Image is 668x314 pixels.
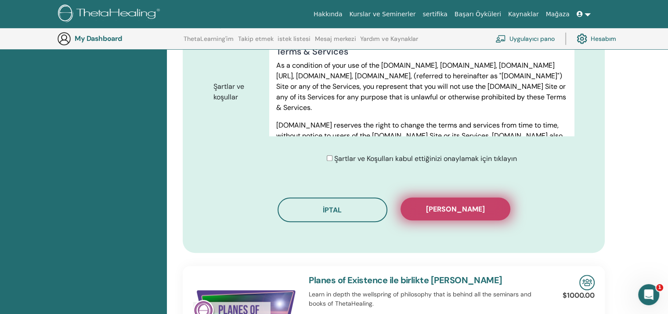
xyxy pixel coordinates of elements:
a: Kurslar ve Seminerler [346,6,419,22]
p: Learn in depth the wellspring of philosophy that is behind all the seminars and books of ThetaHea... [309,290,549,308]
a: Başarı Öyküleri [451,6,505,22]
label: Şartlar ve koşullar [207,78,269,106]
img: generic-user-icon.jpg [57,32,71,46]
span: 1 [656,284,663,291]
p: $1000.00 [563,290,595,301]
a: Takip etmek [238,35,274,49]
h4: Terms & Services [276,46,567,57]
p: As a condition of your use of the [DOMAIN_NAME], [DOMAIN_NAME], [DOMAIN_NAME][URL], [DOMAIN_NAME]... [276,60,567,113]
a: istek listesi [278,35,311,49]
button: İptal [278,197,387,222]
a: Yardım ve Kaynaklar [360,35,418,49]
a: Mesaj merkezi [315,35,356,49]
a: Hakkında [310,6,346,22]
h3: My Dashboard [75,34,162,43]
iframe: Intercom live chat [638,284,659,305]
span: İptal [323,205,342,215]
span: Şartlar ve Koşulları kabul ettiğinizi onaylamak için tıklayın [334,154,517,163]
a: Mağaza [542,6,573,22]
img: logo.png [58,4,163,24]
button: [PERSON_NAME] [401,197,510,220]
a: Planes of Existence ile birlikte [PERSON_NAME] [309,274,502,286]
a: Hesabım [577,29,616,48]
span: [PERSON_NAME] [426,204,485,214]
img: In-Person Seminar [579,275,595,290]
a: sertifika [419,6,451,22]
a: Uygulayıcı pano [495,29,555,48]
p: [DOMAIN_NAME] reserves the right to change the terms and services from time to time, without noti... [276,120,567,194]
a: ThetaLearning'im [184,35,234,49]
img: chalkboard-teacher.svg [495,35,506,43]
a: Kaynaklar [505,6,542,22]
img: cog.svg [577,31,587,46]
